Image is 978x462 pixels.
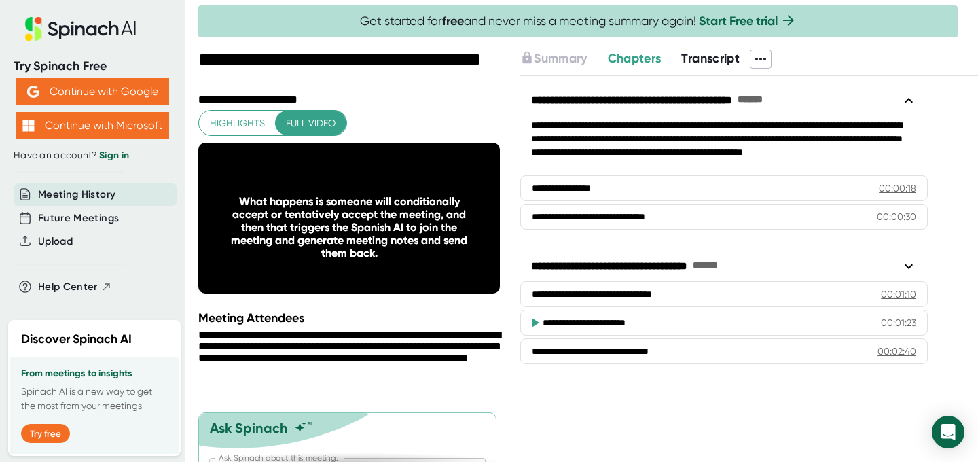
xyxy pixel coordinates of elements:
div: Meeting Attendees [198,310,503,325]
span: Highlights [210,115,265,132]
span: Get started for and never miss a meeting summary again! [360,14,797,29]
div: Open Intercom Messenger [932,416,964,448]
button: Full video [275,111,346,136]
span: Help Center [38,279,98,295]
span: Full video [286,115,336,132]
span: Chapters [608,51,662,66]
div: Try Spinach Free [14,58,171,74]
span: Transcript [681,51,740,66]
button: Upload [38,234,73,249]
a: Start Free trial [699,14,778,29]
b: free [442,14,464,29]
p: Spinach AI is a new way to get the most from your meetings [21,385,168,413]
button: Transcript [681,50,740,68]
button: Try free [21,424,70,443]
a: Sign in [99,149,129,161]
div: 00:00:18 [879,181,916,195]
img: Aehbyd4JwY73AAAAAElFTkSuQmCC [27,86,39,98]
div: 00:01:10 [881,287,916,301]
button: Continue with Google [16,78,169,105]
button: Help Center [38,279,112,295]
button: Highlights [199,111,276,136]
div: What happens is someone will conditionally accept or tentatively accept the meeting, and then tha... [228,195,469,260]
h3: From meetings to insights [21,368,168,379]
span: Summary [534,51,587,66]
div: 00:02:40 [877,344,916,358]
button: Summary [520,50,587,68]
div: Have an account? [14,149,171,162]
button: Continue with Microsoft [16,112,169,139]
button: Future Meetings [38,211,119,226]
div: Ask Spinach [210,420,288,436]
div: 00:00:30 [877,210,916,224]
h2: Discover Spinach AI [21,330,132,349]
button: Meeting History [38,187,115,202]
div: 00:01:23 [881,316,916,330]
button: Chapters [608,50,662,68]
